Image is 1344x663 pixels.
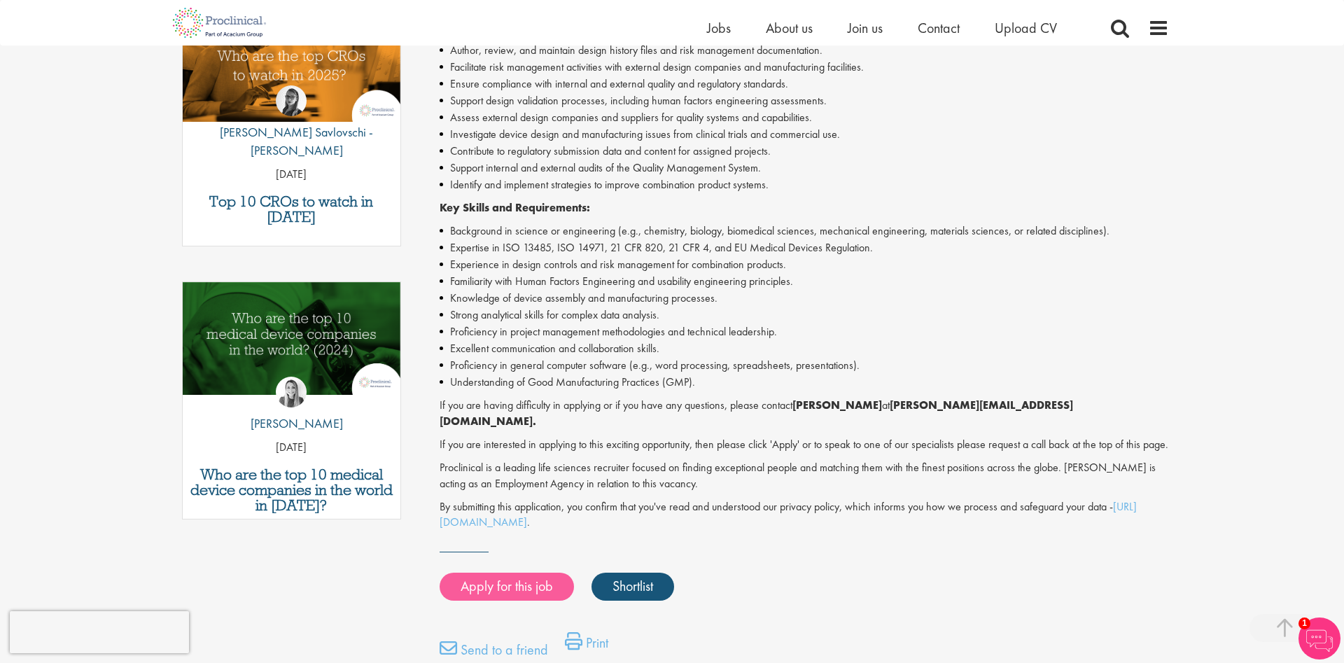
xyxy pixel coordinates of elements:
strong: [PERSON_NAME] [792,398,882,412]
a: Apply for this job [440,573,574,601]
li: Familiarity with Human Factors Engineering and usability engineering principles. [440,273,1170,290]
img: Chatbot [1298,617,1340,659]
strong: Key Skills and Requirements: [440,200,590,215]
a: About us [766,19,813,37]
li: Support internal and external audits of the Quality Management System. [440,160,1170,176]
img: Top 10 CROs 2025 | Proclinical [183,9,400,122]
li: Experience in design controls and risk management for combination products. [440,256,1170,273]
span: 1 [1298,617,1310,629]
li: Contribute to regulatory submission data and content for assigned projects. [440,143,1170,160]
li: Strong analytical skills for complex data analysis. [440,307,1170,323]
li: Excellent communication and collaboration skills. [440,340,1170,357]
a: Link to a post [183,282,400,406]
img: Theodora Savlovschi - Wicks [276,85,307,116]
strong: [PERSON_NAME][EMAIL_ADDRESS][DOMAIN_NAME]. [440,398,1073,428]
a: Theodora Savlovschi - Wicks [PERSON_NAME] Savlovschi - [PERSON_NAME] [183,85,400,166]
li: Understanding of Good Manufacturing Practices (GMP). [440,374,1170,391]
a: Upload CV [995,19,1057,37]
li: Assess external design companies and suppliers for quality systems and capabilities. [440,109,1170,126]
li: Proficiency in general computer software (e.g., word processing, spreadsheets, presentations). [440,357,1170,374]
li: Background in science or engineering (e.g., chemistry, biology, biomedical sciences, mechanical e... [440,223,1170,239]
li: Investigate device design and manufacturing issues from clinical trials and commercial use. [440,126,1170,143]
a: Hannah Burke [PERSON_NAME] [240,377,343,440]
a: Print [565,632,608,660]
li: Proficiency in project management methodologies and technical leadership. [440,323,1170,340]
a: Top 10 CROs to watch in [DATE] [190,194,393,225]
a: [URL][DOMAIN_NAME] [440,499,1137,530]
p: [PERSON_NAME] [240,414,343,433]
a: Who are the top 10 medical device companies in the world in [DATE]? [190,467,393,513]
li: Facilitate risk management activities with external design companies and manufacturing facilities. [440,59,1170,76]
li: Ensure compliance with internal and external quality and regulatory standards. [440,76,1170,92]
p: [PERSON_NAME] Savlovschi - [PERSON_NAME] [183,123,400,159]
p: [DATE] [183,167,400,183]
img: Hannah Burke [276,377,307,407]
a: Jobs [707,19,731,37]
iframe: reCAPTCHA [10,611,189,653]
li: Support design validation processes, including human factors engineering assessments. [440,92,1170,109]
a: Contact [918,19,960,37]
a: Shortlist [591,573,674,601]
li: Expertise in ISO 13485, ISO 14971, 21 CFR 820, 21 CFR 4, and EU Medical Devices Regulation. [440,239,1170,256]
p: If you are interested in applying to this exciting opportunity, then please click 'Apply' or to s... [440,437,1170,453]
li: Knowledge of device assembly and manufacturing processes. [440,290,1170,307]
p: By submitting this application, you confirm that you've read and understood our privacy policy, w... [440,499,1170,531]
a: Join us [848,19,883,37]
img: Top 10 Medical Device Companies 2024 [183,282,400,395]
li: Identify and implement strategies to improve combination product systems. [440,176,1170,193]
p: Proclinical is a leading life sciences recruiter focused on finding exceptional people and matchi... [440,460,1170,492]
p: If you are having difficulty in applying or if you have any questions, please contact at [440,398,1170,430]
p: [DATE] [183,440,400,456]
li: Author, review, and maintain design history files and risk management documentation. [440,42,1170,59]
